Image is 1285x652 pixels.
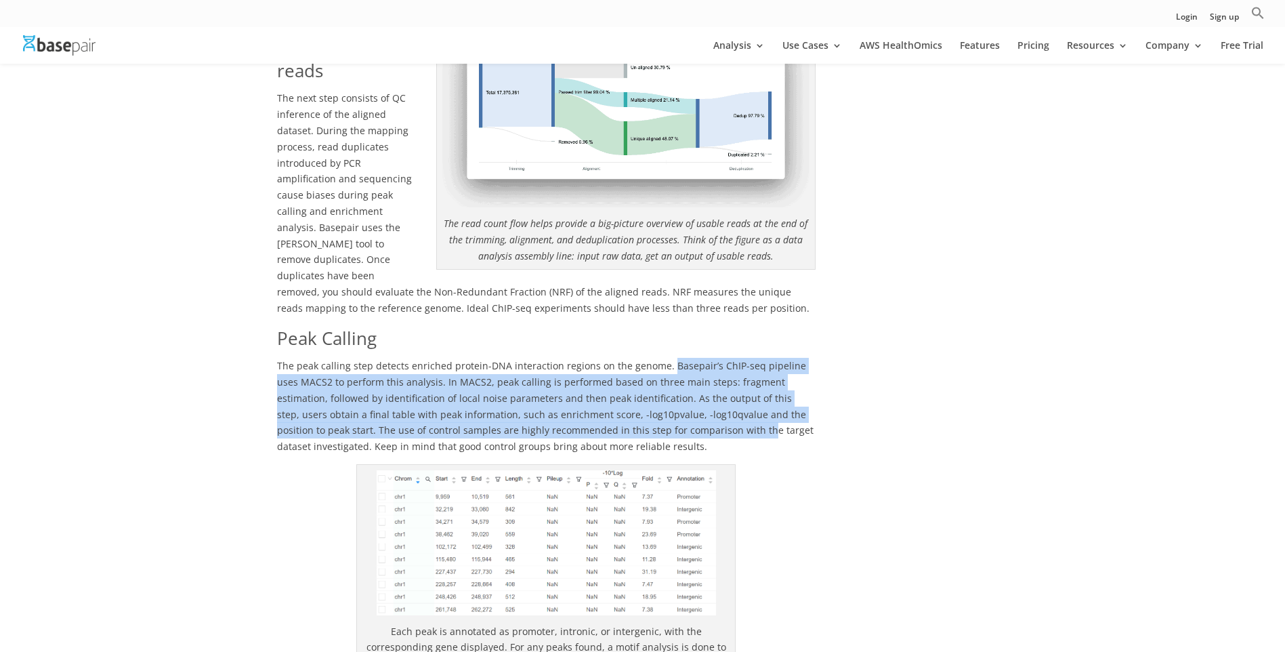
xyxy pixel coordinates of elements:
[1251,6,1265,20] svg: Search
[1017,41,1049,64] a: Pricing
[23,35,96,55] img: Basepair
[277,359,814,453] span: The peak calling step detects enriched protein-DNA interaction regions on the genome. Basepair’s ...
[960,41,1000,64] a: Features
[1025,554,1269,636] iframe: Drift Widget Chat Controller
[1145,41,1203,64] a: Company
[860,41,942,64] a: AWS HealthOmics
[277,7,408,82] span: Quality check of the aligned reads
[1067,41,1128,64] a: Resources
[1251,6,1265,27] a: Search Icon Link
[277,326,377,350] span: Peak Calling
[713,41,765,64] a: Analysis
[1176,13,1198,27] a: Login
[444,217,807,262] em: The read count flow helps provide a big-picture overview of usable reads at the end of the trimmi...
[1210,13,1239,27] a: Sign up
[377,470,716,615] img: ATAC-Seq Peak Table | Basepair
[782,41,842,64] a: Use Cases
[1221,41,1263,64] a: Free Trial
[277,91,809,314] span: The next step consists of QC inference of the aligned dataset. During the mapping process, read d...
